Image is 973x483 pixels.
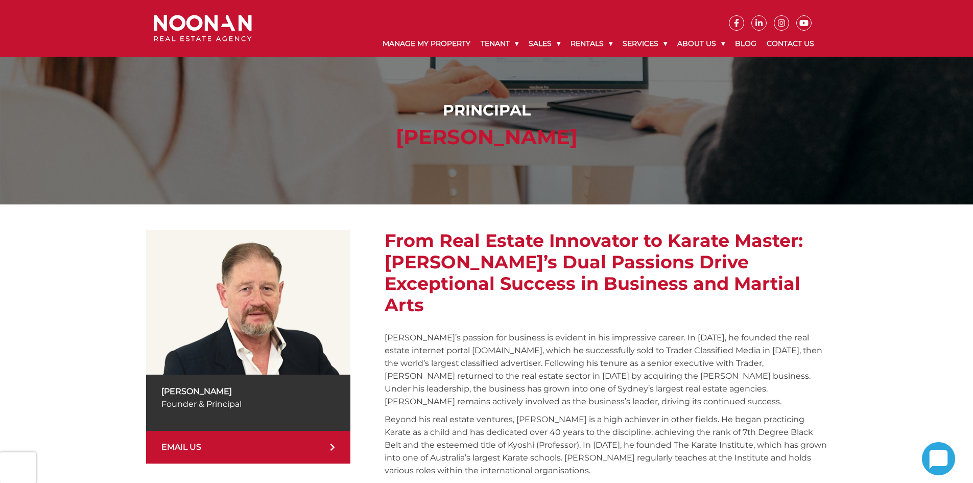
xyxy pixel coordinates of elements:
[161,385,335,398] p: [PERSON_NAME]
[730,31,762,57] a: Blog
[161,398,335,410] p: Founder & Principal
[476,31,524,57] a: Tenant
[154,15,252,42] img: Noonan Real Estate Agency
[385,331,827,408] p: [PERSON_NAME]’s passion for business is evident in his impressive career. In [DATE], he founded t...
[672,31,730,57] a: About Us
[146,230,350,375] img: Michael Noonan
[565,31,618,57] a: Rentals
[385,413,827,477] p: Beyond his real estate ventures, [PERSON_NAME] is a high achiever in other fields. He began pract...
[524,31,565,57] a: Sales
[618,31,672,57] a: Services
[762,31,819,57] a: Contact Us
[156,125,817,149] h2: [PERSON_NAME]
[156,101,817,120] h1: Principal
[146,431,350,464] a: EMAIL US
[377,31,476,57] a: Manage My Property
[385,230,827,316] h2: From Real Estate Innovator to Karate Master: [PERSON_NAME]’s Dual Passions Drive Exceptional Succ...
